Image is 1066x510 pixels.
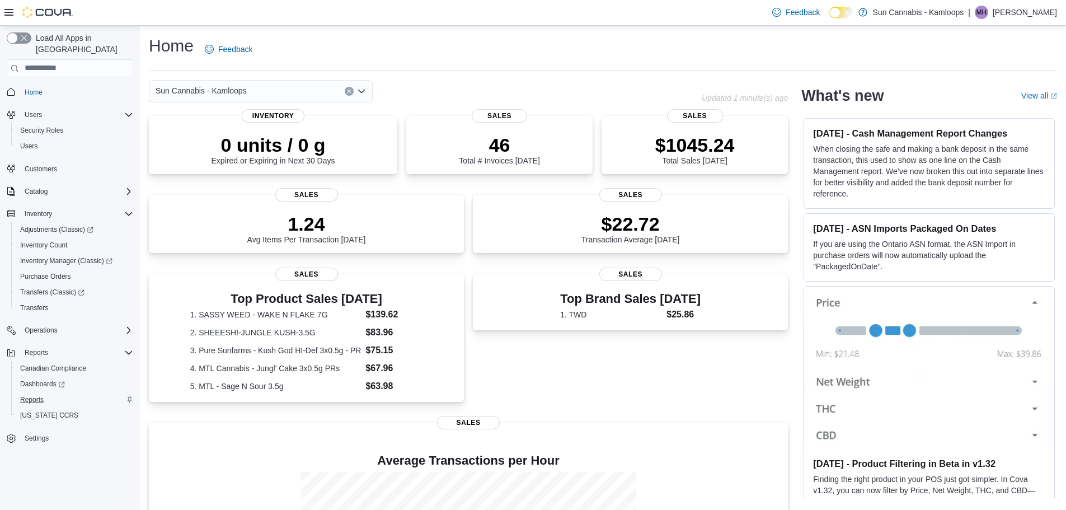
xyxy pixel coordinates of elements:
[25,110,42,119] span: Users
[11,361,138,376] button: Canadian Compliance
[25,348,48,357] span: Reports
[20,241,68,250] span: Inventory Count
[190,327,361,338] dt: 2. SHEEESH!-JUNGLE KUSH-3.5G
[11,300,138,316] button: Transfers
[11,269,138,284] button: Purchase Orders
[11,392,138,408] button: Reports
[599,268,662,281] span: Sales
[25,326,58,335] span: Operations
[813,143,1045,199] p: When closing the safe and making a bank deposit in the same transaction, this used to show as one...
[1021,91,1057,100] a: View allExternal link
[581,213,680,235] p: $22.72
[20,411,78,420] span: [US_STATE] CCRS
[156,84,247,97] span: Sun Cannabis - Kamloops
[873,6,964,19] p: Sun Cannabis - Kamloops
[365,308,422,321] dd: $139.62
[20,432,53,445] a: Settings
[365,344,422,357] dd: $75.15
[25,209,52,218] span: Inventory
[16,362,91,375] a: Canadian Compliance
[20,185,133,198] span: Catalog
[20,142,37,151] span: Users
[20,207,133,221] span: Inventory
[20,431,133,445] span: Settings
[25,165,57,174] span: Customers
[158,454,779,467] h4: Average Transactions per Hour
[11,222,138,237] a: Adjustments (Classic)
[20,364,86,373] span: Canadian Compliance
[20,162,62,176] a: Customers
[2,322,138,338] button: Operations
[11,284,138,300] a: Transfers (Classic)
[345,87,354,96] button: Clear input
[20,324,133,337] span: Operations
[20,126,63,135] span: Security Roles
[20,256,112,265] span: Inventory Manager (Classic)
[16,286,89,299] a: Transfers (Classic)
[2,430,138,446] button: Settings
[16,270,133,283] span: Purchase Orders
[16,254,133,268] span: Inventory Manager (Classic)
[200,38,257,60] a: Feedback
[16,301,133,315] span: Transfers
[16,377,133,391] span: Dashboards
[16,301,53,315] a: Transfers
[20,85,133,99] span: Home
[11,376,138,392] a: Dashboards
[768,1,824,24] a: Feedback
[667,109,723,123] span: Sales
[218,44,252,55] span: Feedback
[16,286,133,299] span: Transfers (Classic)
[560,309,662,320] dt: 1. TWD
[20,324,62,337] button: Operations
[581,213,680,244] div: Transaction Average [DATE]
[190,381,361,392] dt: 5. MTL - Sage N Sour 3.5g
[829,18,830,19] span: Dark Mode
[190,292,423,306] h3: Top Product Sales [DATE]
[11,138,138,154] button: Users
[2,84,138,100] button: Home
[786,7,820,18] span: Feedback
[16,238,133,252] span: Inventory Count
[11,123,138,138] button: Security Roles
[813,458,1045,469] h3: [DATE] - Product Filtering in Beta in v1.32
[190,309,361,320] dt: 1. SASSY WEED - WAKE N FLAKE 7G
[20,225,93,234] span: Adjustments (Classic)
[437,416,500,429] span: Sales
[16,124,68,137] a: Security Roles
[20,162,133,176] span: Customers
[365,380,422,393] dd: $63.98
[16,223,133,236] span: Adjustments (Classic)
[16,393,48,406] a: Reports
[16,409,83,422] a: [US_STATE] CCRS
[242,109,304,123] span: Inventory
[20,395,44,404] span: Reports
[560,292,701,306] h3: Top Brand Sales [DATE]
[16,223,98,236] a: Adjustments (Classic)
[16,139,42,153] a: Users
[16,139,133,153] span: Users
[976,6,987,19] span: MH
[655,134,735,165] div: Total Sales [DATE]
[20,185,52,198] button: Catalog
[31,32,133,55] span: Load All Apps in [GEOGRAPHIC_DATA]
[20,108,46,121] button: Users
[2,206,138,222] button: Inventory
[22,7,73,18] img: Cova
[365,326,422,339] dd: $83.96
[16,409,133,422] span: Washington CCRS
[599,188,662,202] span: Sales
[149,35,194,57] h1: Home
[16,238,72,252] a: Inventory Count
[16,270,76,283] a: Purchase Orders
[2,184,138,199] button: Catalog
[829,7,853,18] input: Dark Mode
[472,109,528,123] span: Sales
[25,187,48,196] span: Catalog
[801,87,884,105] h2: What's new
[16,377,69,391] a: Dashboards
[20,303,48,312] span: Transfers
[459,134,539,165] div: Total # Invoices [DATE]
[20,272,71,281] span: Purchase Orders
[702,93,788,102] p: Updated 1 minute(s) ago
